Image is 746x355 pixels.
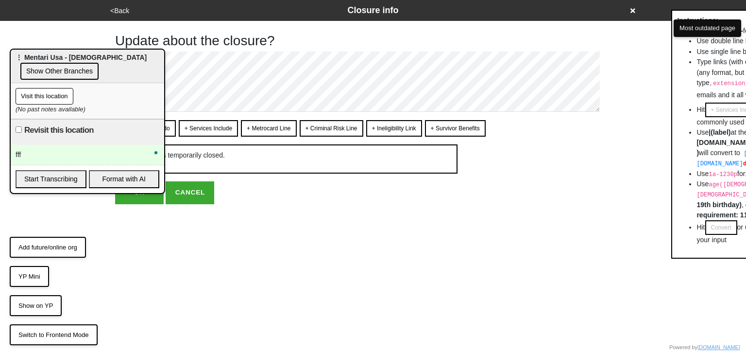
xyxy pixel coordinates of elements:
[674,19,741,37] button: Most outdated page
[16,106,85,113] i: (No past notes available)
[121,151,225,159] span: This location is temporarily closed.
[366,120,422,137] button: + Ineligibility Link
[677,17,718,24] strong: Instructions:
[16,170,86,188] button: Start Transcribing
[697,344,740,350] a: [DOMAIN_NAME]
[705,220,737,235] button: Convert
[179,120,238,137] button: + Services Include
[669,343,740,352] div: Powered by
[425,120,486,137] button: + Survivor Benefits
[709,128,730,136] strong: |(label)
[709,171,737,178] code: 1a-1230p
[300,120,363,137] button: + Criminal Risk Line
[10,295,62,317] button: Show on YP
[16,88,73,105] button: Visit this location
[24,124,94,136] label: Revisit this location
[11,145,164,165] div: To enrich screen reader interactions, please activate Accessibility in Grammarly extension settings
[166,181,214,204] button: CANCEL
[16,53,147,61] span: ⋮ Mentari Usa - [DEMOGRAPHIC_DATA]
[347,5,398,15] span: Closure info
[107,5,132,17] button: <Back
[115,33,604,49] h1: Update about the closure?
[10,237,86,258] button: Add future/online org
[241,120,296,137] button: + Metrocard Line
[741,27,743,35] strong: -
[89,170,160,188] button: Format with AI
[20,63,99,80] button: Show Other Branches
[10,266,49,287] button: YP Mini
[10,324,98,346] button: Switch to Frontend Mode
